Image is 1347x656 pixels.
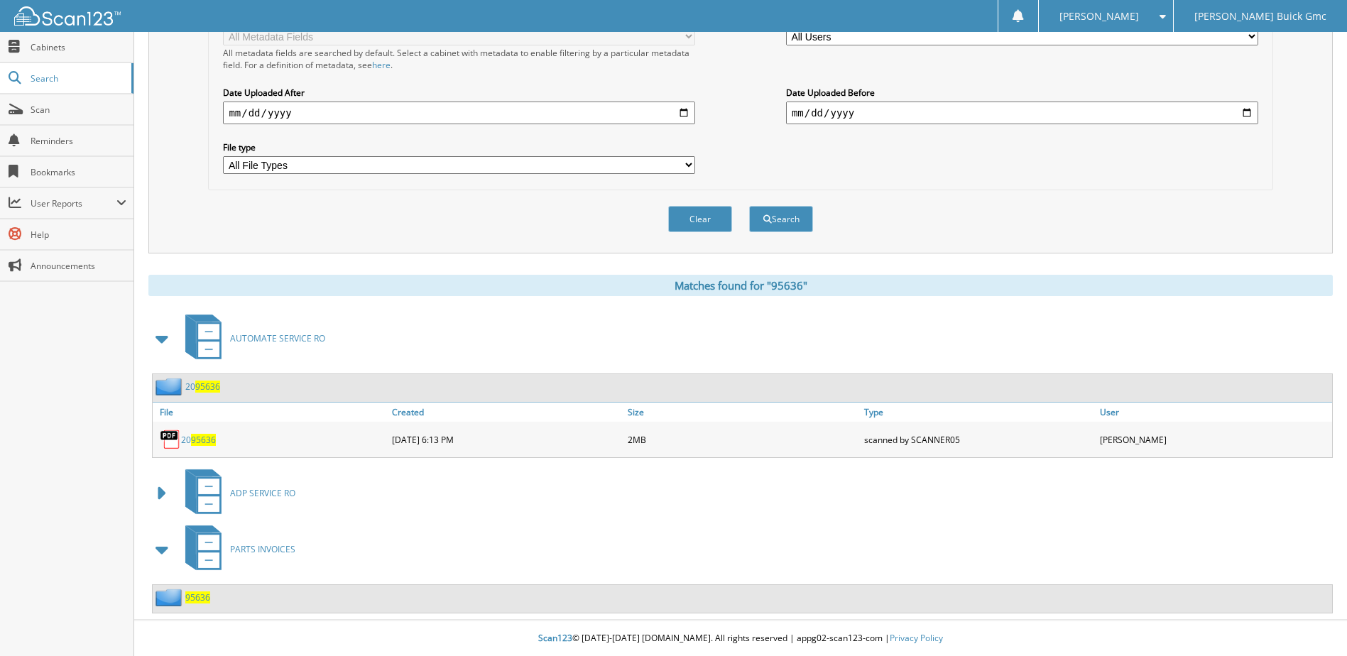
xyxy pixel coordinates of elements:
span: [PERSON_NAME] Buick Gmc [1194,12,1326,21]
span: User Reports [31,197,116,209]
a: Privacy Policy [890,632,943,644]
span: Announcements [31,260,126,272]
a: PARTS INVOICES [177,521,295,577]
span: ADP SERVICE RO [230,487,295,499]
span: 95636 [191,434,216,446]
label: Date Uploaded After [223,87,695,99]
label: Date Uploaded Before [786,87,1258,99]
a: Type [861,403,1096,422]
a: File [153,403,388,422]
label: File type [223,141,695,153]
button: Clear [668,206,732,232]
span: Scan [31,104,126,116]
div: 2MB [624,425,860,454]
span: Scan123 [538,632,572,644]
a: Created [388,403,624,422]
img: PDF.png [160,429,181,450]
span: Bookmarks [31,166,126,178]
input: start [223,102,695,124]
div: [PERSON_NAME] [1096,425,1332,454]
span: Search [31,72,124,84]
a: 2095636 [185,381,220,393]
div: All metadata fields are searched by default. Select a cabinet with metadata to enable filtering b... [223,47,695,71]
span: [PERSON_NAME] [1059,12,1139,21]
span: AUTOMATE SERVICE RO [230,332,325,344]
a: AUTOMATE SERVICE RO [177,310,325,366]
span: 95636 [195,381,220,393]
img: folder2.png [156,589,185,606]
input: end [786,102,1258,124]
img: folder2.png [156,378,185,395]
div: © [DATE]-[DATE] [DOMAIN_NAME]. All rights reserved | appg02-scan123-com | [134,621,1347,656]
span: Help [31,229,126,241]
a: here [372,59,391,71]
a: ADP SERVICE RO [177,465,295,521]
a: 95636 [185,591,210,603]
div: [DATE] 6:13 PM [388,425,624,454]
div: scanned by SCANNER05 [861,425,1096,454]
iframe: Chat Widget [1276,588,1347,656]
span: Cabinets [31,41,126,53]
button: Search [749,206,813,232]
span: Reminders [31,135,126,147]
a: Size [624,403,860,422]
a: User [1096,403,1332,422]
span: PARTS INVOICES [230,543,295,555]
div: Matches found for "95636" [148,275,1333,296]
a: 2095636 [181,434,216,446]
img: scan123-logo-white.svg [14,6,121,26]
